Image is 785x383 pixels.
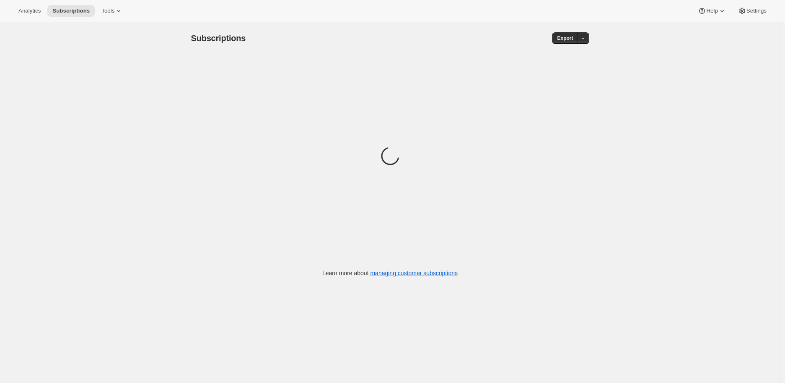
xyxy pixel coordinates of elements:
[13,5,46,17] button: Analytics
[557,35,573,42] span: Export
[52,8,90,14] span: Subscriptions
[101,8,114,14] span: Tools
[18,8,41,14] span: Analytics
[370,270,458,276] a: managing customer subscriptions
[746,8,767,14] span: Settings
[706,8,718,14] span: Help
[552,32,578,44] button: Export
[96,5,128,17] button: Tools
[322,269,458,277] p: Learn more about
[47,5,95,17] button: Subscriptions
[733,5,772,17] button: Settings
[693,5,731,17] button: Help
[191,34,246,43] span: Subscriptions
